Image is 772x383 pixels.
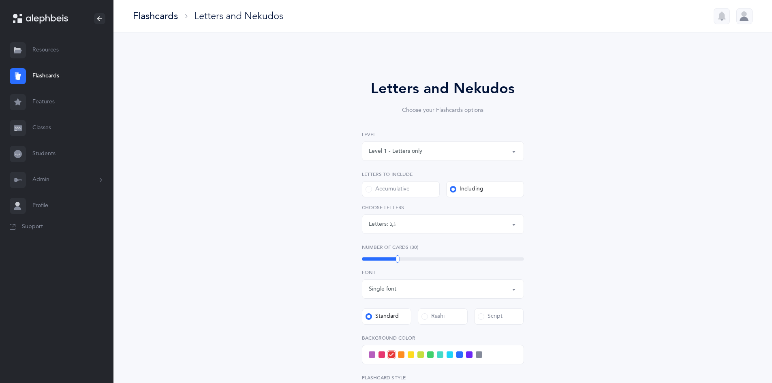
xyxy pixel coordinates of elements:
button: ג, נ [362,214,524,234]
span: Support [22,223,43,231]
div: Accumulative [366,185,410,193]
div: Flashcards [133,9,178,23]
div: Standard [366,312,399,321]
label: Letters to include [362,171,524,178]
div: Letters and Nekudos [339,78,547,100]
label: Choose letters [362,204,524,211]
label: Font [362,269,524,276]
div: Letters: [369,220,390,229]
button: Level 1 - Letters only [362,141,524,161]
label: Background color [362,334,524,342]
div: Choose your Flashcards options [339,106,547,115]
div: Letters and Nekudos [194,9,283,23]
div: Level 1 - Letters only [369,147,422,156]
div: ג , נ [390,220,396,229]
label: Flashcard Style [362,374,524,381]
div: Rashi [421,312,445,321]
label: Number of Cards (30) [362,244,524,251]
div: Script [478,312,503,321]
button: Single font [362,279,524,299]
div: Single font [369,285,396,293]
label: Level [362,131,524,138]
div: Including [450,185,483,193]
